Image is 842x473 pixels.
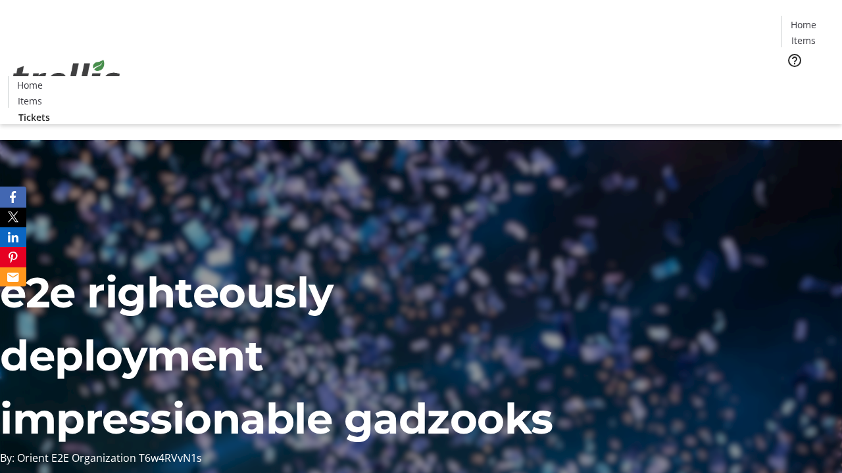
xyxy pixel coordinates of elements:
a: Items [9,94,51,108]
a: Home [782,18,824,32]
span: Items [18,94,42,108]
a: Home [9,78,51,92]
span: Home [791,18,816,32]
img: Orient E2E Organization T6w4RVvN1s's Logo [8,45,125,111]
button: Help [781,47,808,74]
span: Items [791,34,816,47]
a: Tickets [8,110,61,124]
a: Tickets [781,76,834,90]
span: Tickets [792,76,824,90]
span: Home [17,78,43,92]
span: Tickets [18,110,50,124]
a: Items [782,34,824,47]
